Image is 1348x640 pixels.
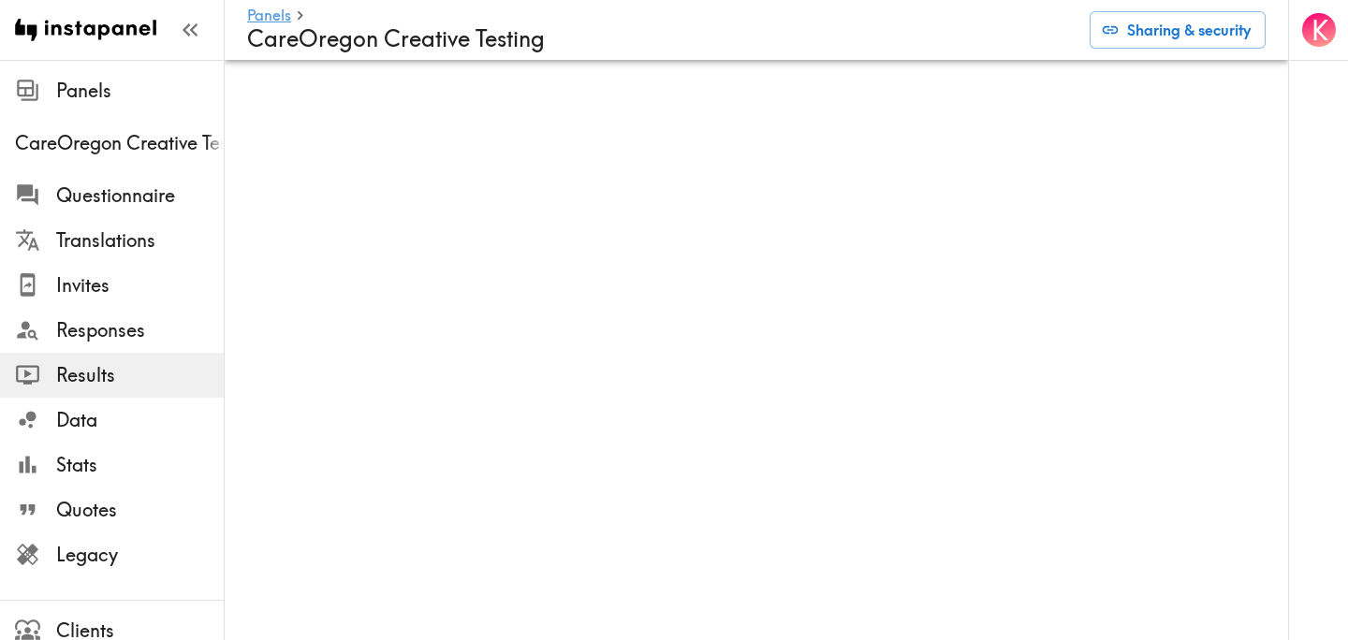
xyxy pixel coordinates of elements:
button: Sharing & security [1090,11,1266,49]
span: Translations [56,227,224,254]
span: Quotes [56,497,224,523]
span: Panels [56,78,224,104]
span: Responses [56,317,224,343]
a: Panels [247,7,291,25]
span: Stats [56,452,224,478]
span: Legacy [56,542,224,568]
span: Data [56,407,224,433]
h4: CareOregon Creative Testing [247,25,1075,52]
span: Results [56,362,224,388]
button: K [1300,11,1338,49]
span: Questionnaire [56,182,224,209]
span: CareOregon Creative Testing [15,130,224,156]
span: Invites [56,272,224,298]
span: K [1311,14,1328,47]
